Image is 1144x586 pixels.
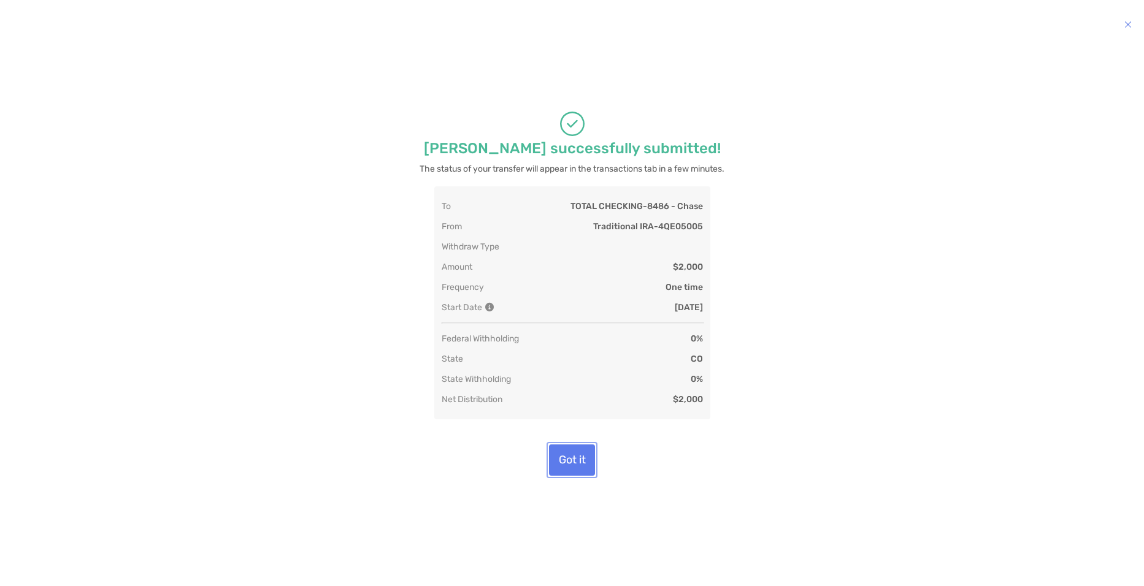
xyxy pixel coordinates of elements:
p: Federal Withholding [442,333,519,344]
p: To [442,201,451,211]
p: Frequency [442,282,484,292]
p: State [442,354,463,364]
p: Withdraw Type [442,242,499,252]
p: $2,000 [673,394,703,405]
p: State Withholding [442,374,511,384]
p: 0% [691,333,703,344]
p: $2,000 [673,262,703,272]
p: 0% [691,374,703,384]
p: [DATE] [675,302,703,313]
p: [PERSON_NAME] successfully submitted! [424,141,721,156]
p: The status of your transfer will appear in the transactions tab in a few minutes. [420,161,724,177]
p: Traditional IRA - 4QE05005 [593,221,703,232]
p: Net Distribution [442,394,502,405]
p: CO [691,354,703,364]
p: From [442,221,462,232]
p: One time [666,282,703,292]
p: Amount [442,262,472,272]
p: Start Date [442,302,493,313]
button: Got it [549,444,595,476]
p: TOTAL CHECKING - 8486 - Chase [570,201,703,211]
